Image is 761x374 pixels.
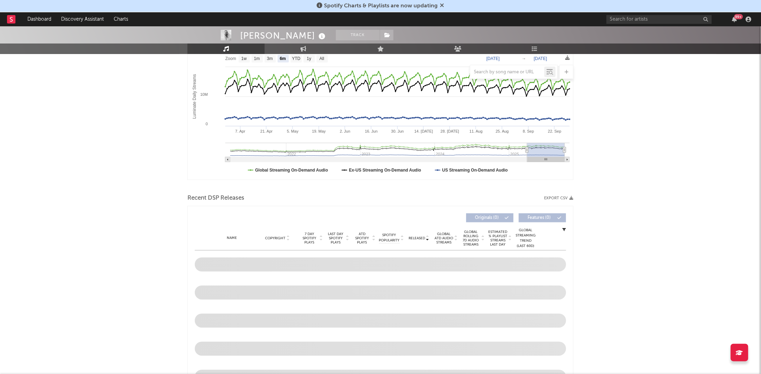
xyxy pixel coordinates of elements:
[209,235,255,241] div: Name
[260,129,273,133] text: 21. Apr
[56,12,109,26] a: Discovery Assistant
[353,232,371,245] span: ATD Spotify Plays
[188,39,573,180] svg: Luminate Daily Consumption
[470,129,483,133] text: 11. Aug
[319,56,324,61] text: All
[206,122,208,126] text: 0
[349,168,421,173] text: Ex-US Streaming On-Demand Audio
[523,129,534,133] text: 8. Sep
[470,69,544,75] input: Search by song name or URL
[732,16,737,22] button: 99+
[280,56,286,61] text: 6m
[300,232,319,245] span: 7 Day Spotify Plays
[440,3,444,9] span: Dismiss
[235,129,245,133] text: 7. Apr
[187,194,244,202] span: Recent DSP Releases
[340,129,350,133] text: 2. Jun
[192,74,197,119] text: Luminate Daily Streams
[487,56,500,61] text: [DATE]
[548,129,561,133] text: 22. Sep
[292,56,300,61] text: YTD
[200,92,208,96] text: 10M
[326,232,345,245] span: Last Day Spotify Plays
[461,230,481,247] span: Global Rolling 7D Audio Streams
[471,216,503,220] span: Originals ( 0 )
[109,12,133,26] a: Charts
[255,168,328,173] text: Global Streaming On-Demand Audio
[287,129,299,133] text: 5. May
[379,233,400,243] span: Spotify Popularity
[466,213,514,222] button: Originals(0)
[365,129,378,133] text: 16. Jun
[441,129,459,133] text: 28. [DATE]
[267,56,273,61] text: 3m
[607,15,712,24] input: Search for artists
[409,236,425,240] span: Released
[336,30,380,40] button: Track
[734,14,743,19] div: 99 +
[523,216,556,220] span: Features ( 0 )
[241,56,247,61] text: 1w
[324,3,438,9] span: Spotify Charts & Playlists are now updating
[519,213,566,222] button: Features(0)
[240,30,327,41] div: [PERSON_NAME]
[415,129,433,133] text: 14. [DATE]
[515,228,536,249] div: Global Streaming Trend (Last 60D)
[22,12,56,26] a: Dashboard
[434,232,454,245] span: Global ATD Audio Streams
[488,230,508,247] span: Estimated % Playlist Streams Last Day
[254,56,260,61] text: 1m
[391,129,404,133] text: 30. Jun
[544,196,574,200] button: Export CSV
[442,168,508,173] text: US Streaming On-Demand Audio
[225,56,236,61] text: Zoom
[496,129,509,133] text: 25. Aug
[522,56,526,61] text: →
[265,236,285,240] span: Copyright
[312,129,326,133] text: 19. May
[307,56,311,61] text: 1y
[534,56,547,61] text: [DATE]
